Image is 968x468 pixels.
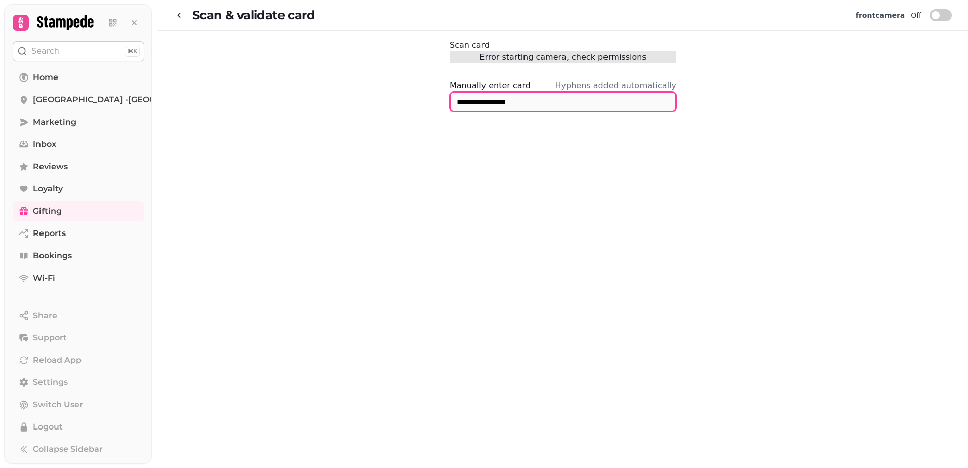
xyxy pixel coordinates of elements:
span: Support [33,332,67,344]
a: Bookings [13,246,144,266]
a: Gifting [13,201,144,221]
a: go-back [174,5,192,25]
span: Marketing [33,116,76,128]
span: Reviews [33,161,68,173]
label: front camera [856,10,905,21]
span: [GEOGRAPHIC_DATA] -[GEOGRAPHIC_DATA] [33,94,218,106]
button: Logout [13,417,144,437]
span: Reload App [33,354,82,366]
a: Loyalty [13,179,144,199]
span: Reports [33,227,66,240]
span: Wi-Fi [33,272,55,284]
span: Settings [33,376,68,388]
span: Gifting [33,205,62,217]
span: Share [33,309,57,322]
span: Loyalty [33,183,63,195]
a: Marketing [13,112,144,132]
span: Bookings [33,250,72,262]
a: Home [13,67,144,88]
button: Search⌘K [13,41,144,61]
button: Reload App [13,350,144,370]
a: Wi-Fi [13,268,144,288]
button: Support [13,328,144,348]
label: Manually enter card [450,80,531,92]
span: Switch User [33,399,83,411]
p: Hyphens added automatically [555,80,676,92]
p: Search [31,45,59,57]
button: Collapse Sidebar [13,439,144,459]
span: Collapse Sidebar [33,443,103,455]
h2: Scan & validate card [192,6,315,25]
button: Share [13,305,144,326]
a: Settings [13,372,144,393]
label: Scan card [450,39,490,51]
span: Inbox [33,138,56,150]
label: Off [911,9,921,21]
a: Reviews [13,157,144,177]
a: Inbox [13,134,144,154]
span: Logout [33,421,63,433]
a: [GEOGRAPHIC_DATA] -[GEOGRAPHIC_DATA] [13,90,144,110]
div: ⌘K [125,46,140,57]
span: Home [33,71,58,84]
button: Switch User [13,395,144,415]
a: Reports [13,223,144,244]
